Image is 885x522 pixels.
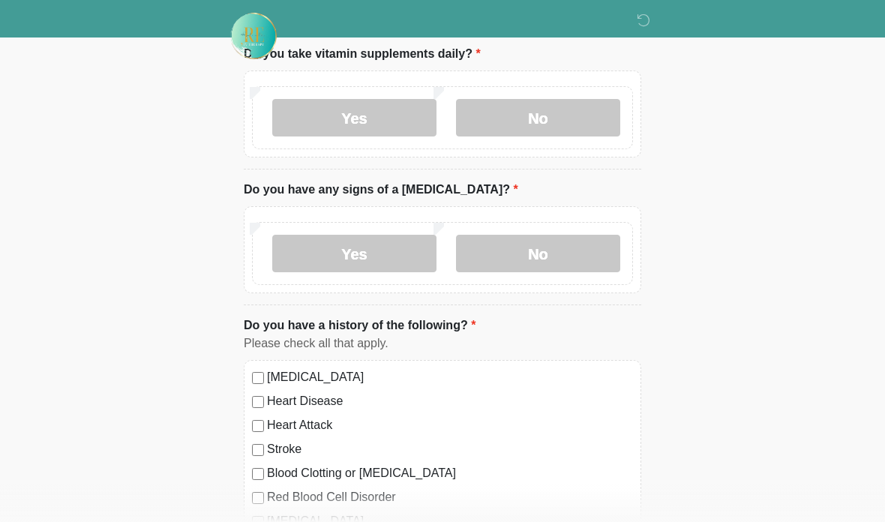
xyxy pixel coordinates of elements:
label: No [456,99,620,136]
input: Stroke [252,444,264,456]
label: Do you have any signs of a [MEDICAL_DATA]? [244,181,518,199]
img: Rehydrate Aesthetics & Wellness Logo [229,11,278,61]
input: [MEDICAL_DATA] [252,372,264,384]
label: Yes [272,235,436,272]
input: Blood Clotting or [MEDICAL_DATA] [252,468,264,480]
input: Heart Attack [252,420,264,432]
label: Do you have a history of the following? [244,316,475,334]
label: Blood Clotting or [MEDICAL_DATA] [267,464,633,482]
label: Red Blood Cell Disorder [267,488,633,506]
label: Yes [272,99,436,136]
label: Heart Attack [267,416,633,434]
div: Please check all that apply. [244,334,641,352]
input: Red Blood Cell Disorder [252,492,264,504]
label: Stroke [267,440,633,458]
input: Heart Disease [252,396,264,408]
label: No [456,235,620,272]
label: [MEDICAL_DATA] [267,368,633,386]
label: Heart Disease [267,392,633,410]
